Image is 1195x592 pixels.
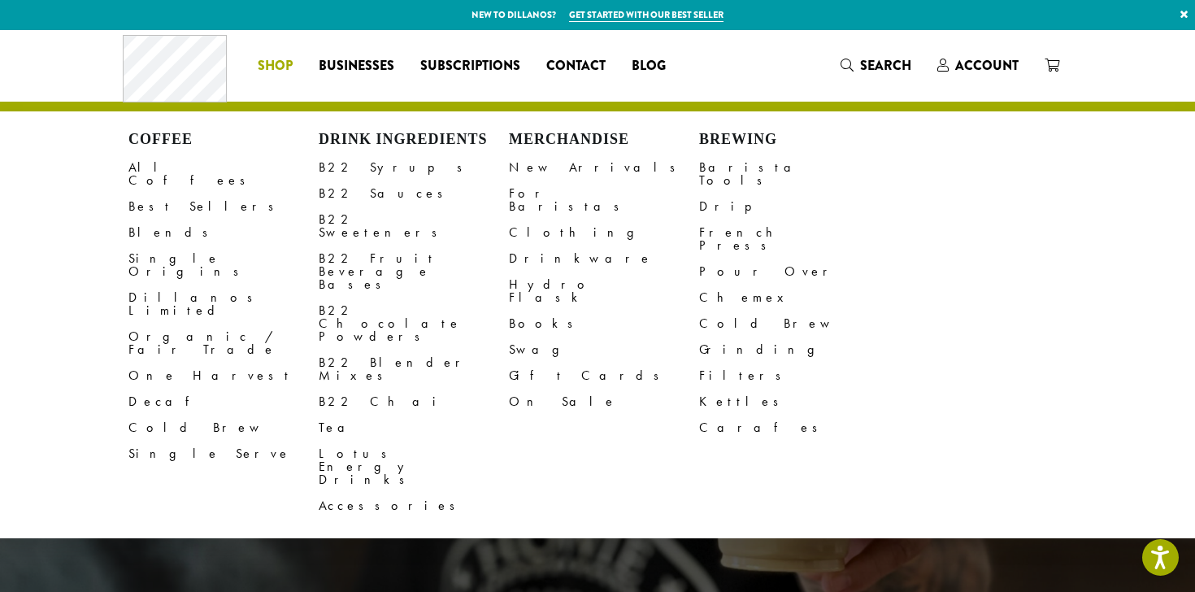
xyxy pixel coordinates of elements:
a: Single Serve [128,441,319,467]
a: Pour Over [699,259,889,285]
a: Gift Cards [509,363,699,389]
a: Get started with our best seller [569,8,724,22]
span: Contact [546,56,606,76]
a: Carafes [699,415,889,441]
a: New Arrivals [509,155,699,181]
a: Dillanos Limited [128,285,319,324]
h4: Coffee [128,131,319,149]
span: Businesses [319,56,394,76]
a: Shop [245,53,306,79]
a: Hydro Flask [509,272,699,311]
a: Kettles [699,389,889,415]
a: Search [828,52,924,79]
a: Cold Brew [128,415,319,441]
a: Swag [509,337,699,363]
span: Shop [258,56,293,76]
a: Barista Tools [699,155,889,194]
a: Best Sellers [128,194,319,220]
a: B22 Sauces [319,181,509,207]
a: Blends [128,220,319,246]
span: Account [955,56,1019,75]
a: On Sale [509,389,699,415]
a: Tea [319,415,509,441]
h4: Brewing [699,131,889,149]
a: B22 Chai [319,389,509,415]
h4: Merchandise [509,131,699,149]
span: Blog [632,56,666,76]
a: Cold Brew [699,311,889,337]
a: Organic / Fair Trade [128,324,319,363]
a: B22 Chocolate Powders [319,298,509,350]
a: Books [509,311,699,337]
a: French Press [699,220,889,259]
span: Search [860,56,911,75]
a: B22 Fruit Beverage Bases [319,246,509,298]
a: Decaf [128,389,319,415]
a: Clothing [509,220,699,246]
a: Filters [699,363,889,389]
h4: Drink Ingredients [319,131,509,149]
a: B22 Blender Mixes [319,350,509,389]
a: For Baristas [509,181,699,220]
a: Drip [699,194,889,220]
a: Chemex [699,285,889,311]
a: Grinding [699,337,889,363]
a: B22 Syrups [319,155,509,181]
a: Accessories [319,493,509,519]
span: Subscriptions [420,56,520,76]
a: B22 Sweeteners [319,207,509,246]
a: One Harvest [128,363,319,389]
a: Drinkware [509,246,699,272]
a: Lotus Energy Drinks [319,441,509,493]
a: All Coffees [128,155,319,194]
a: Single Origins [128,246,319,285]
